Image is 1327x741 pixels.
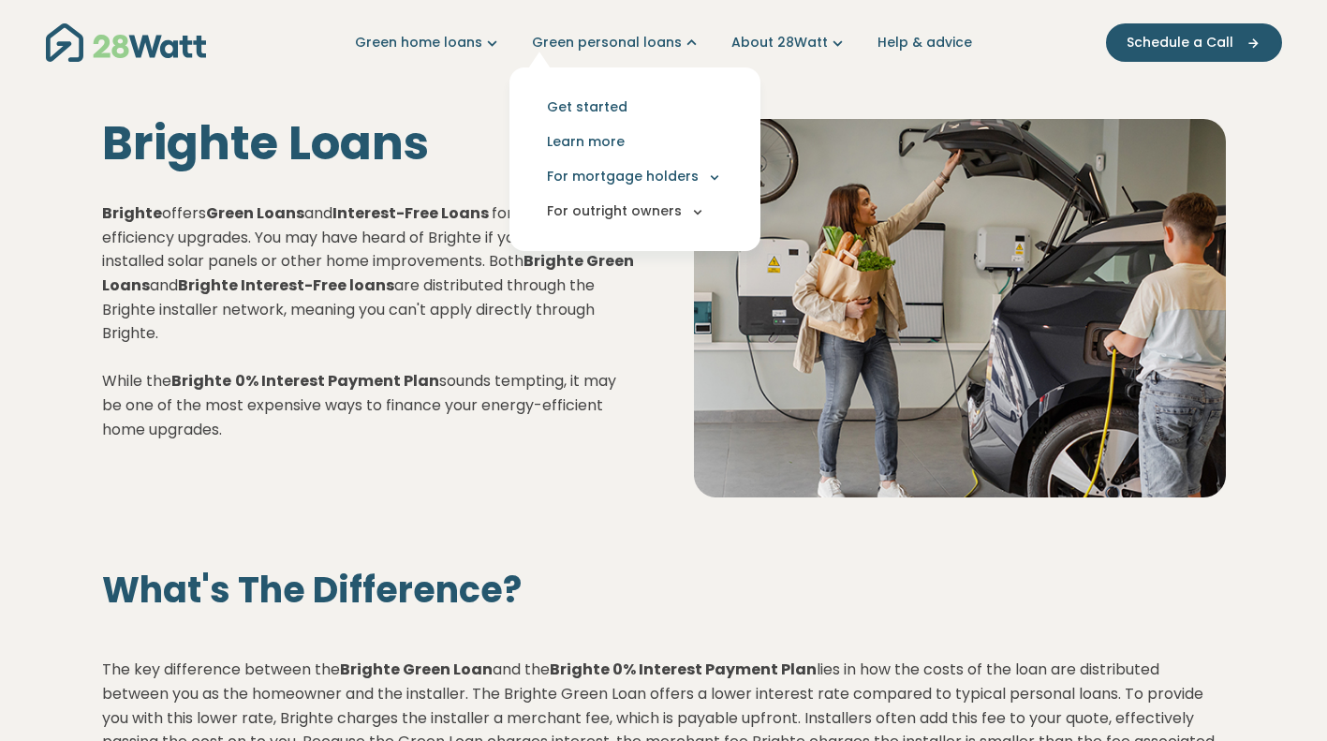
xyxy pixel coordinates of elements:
strong: Brighte Green Loan [340,659,493,680]
img: 28Watt [46,23,206,62]
strong: Interest-Free Loans [332,202,489,224]
nav: Main navigation [46,19,1282,67]
a: Help & advice [877,33,972,52]
h1: Brighte Loans [102,115,634,171]
a: Green home loans [355,33,502,52]
strong: Brighte Interest-Free loans [178,274,394,296]
h2: What's The Difference? [102,569,1226,612]
p: offers and for home energy-efficiency upgrades. You may have heard of Brighte if you've previousl... [102,201,634,441]
a: Get started [524,90,745,125]
strong: Green Loans [206,202,304,224]
button: For mortgage holders [524,159,745,194]
strong: Brighte [102,202,162,224]
a: Learn more [524,125,745,159]
strong: Brighte 0% Interest Payment Plan [550,659,817,680]
span: Schedule a Call [1127,33,1233,52]
button: For outright owners [524,194,745,229]
button: Schedule a Call [1106,23,1282,62]
strong: 0% Interest Payment Plan [235,370,439,392]
strong: Brighte [171,370,231,392]
a: About 28Watt [731,33,848,52]
a: Green personal loans [532,33,701,52]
